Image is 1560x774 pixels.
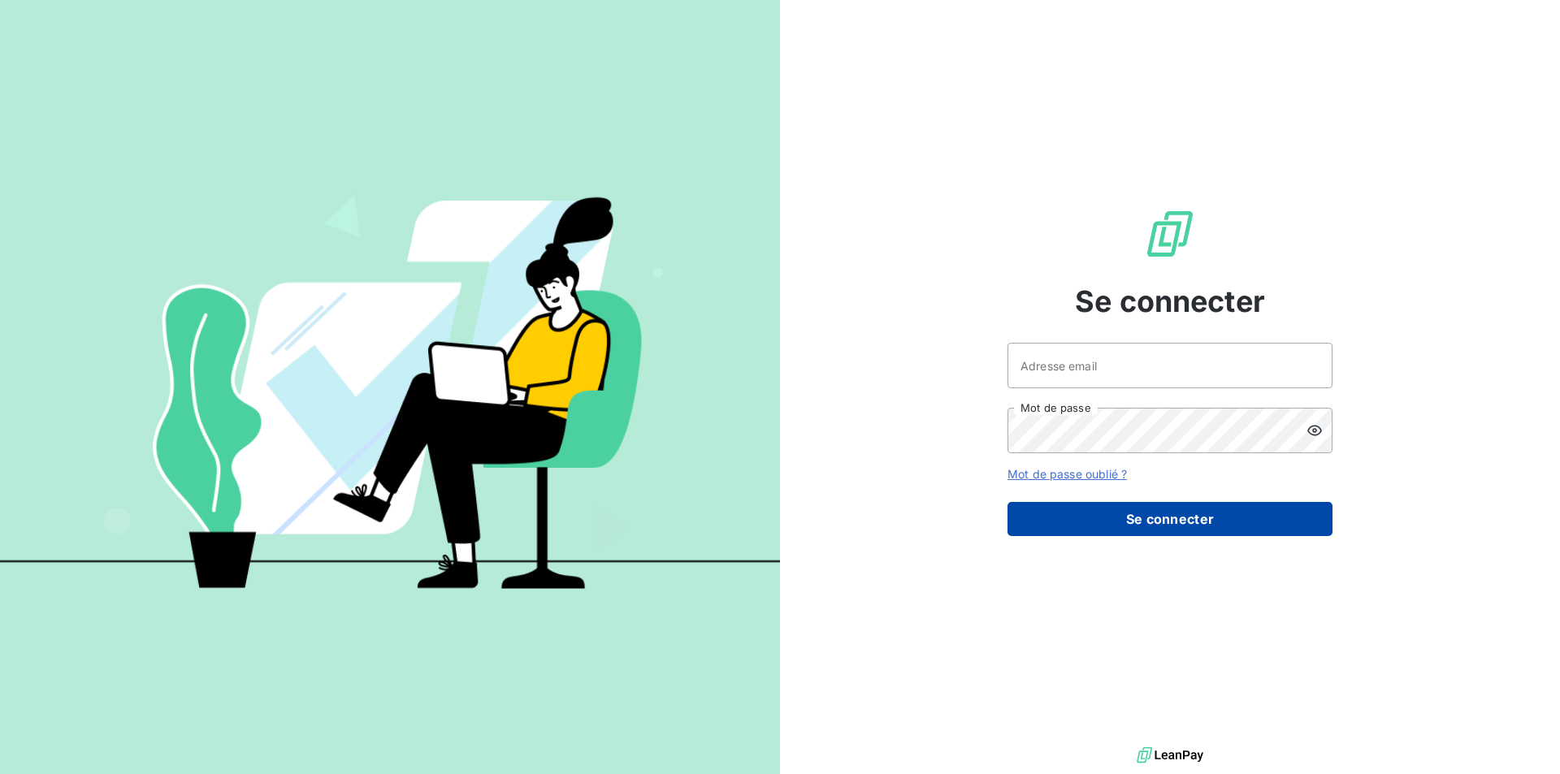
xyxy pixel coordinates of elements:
[1007,343,1332,388] input: placeholder
[1007,502,1332,536] button: Se connecter
[1075,279,1265,323] span: Se connecter
[1007,467,1127,481] a: Mot de passe oublié ?
[1144,208,1196,260] img: Logo LeanPay
[1137,743,1203,768] img: logo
